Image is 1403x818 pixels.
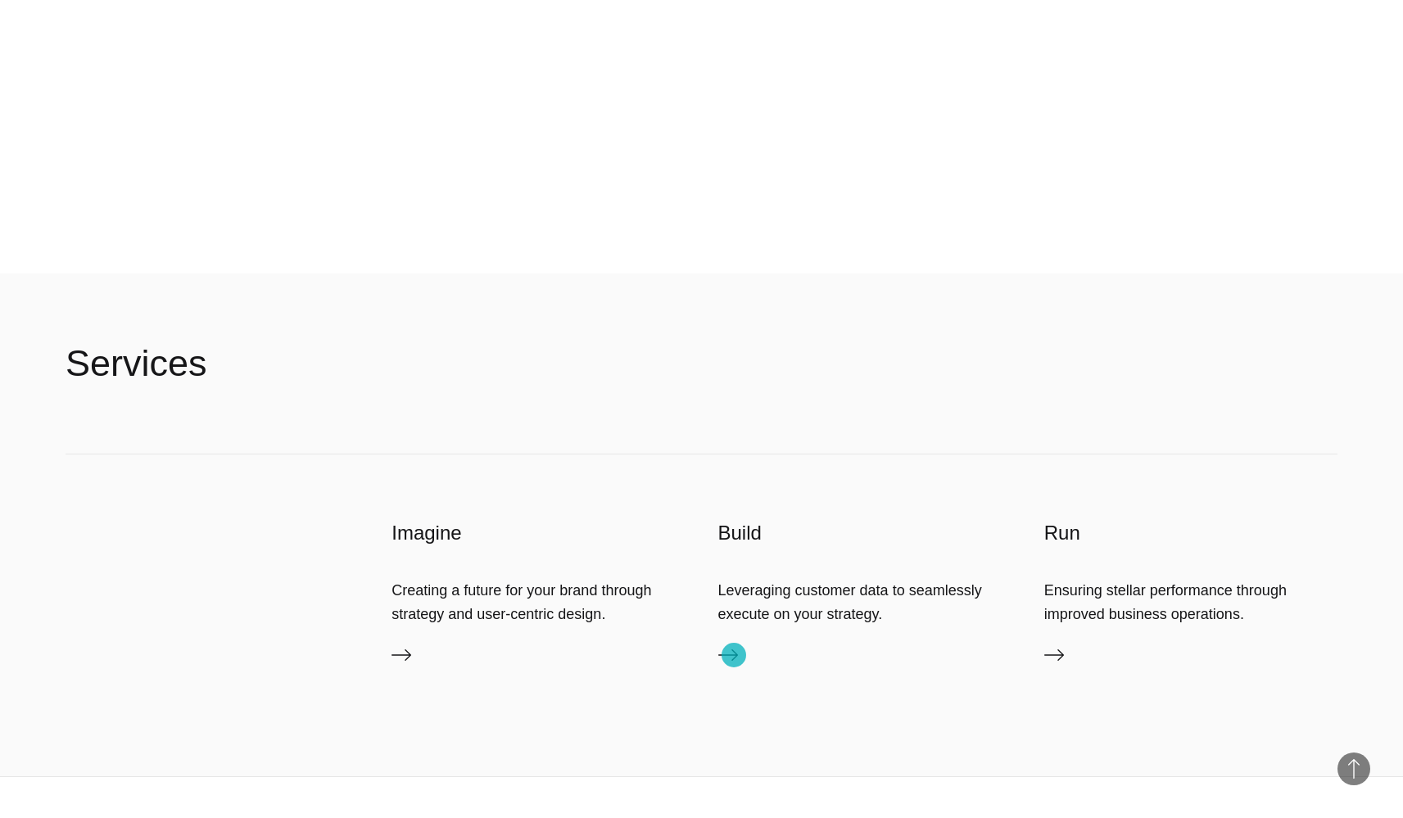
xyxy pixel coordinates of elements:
div: Creating a future for your brand through strategy and user-centric design. [391,579,685,625]
div: Ensuring stellar performance through improved business operations. [1044,579,1337,625]
h2: Services [66,339,207,388]
p: See how BORN designed an experience that transcends the conventions of website design. [66,162,475,208]
h2: A Reimagined Experience for a Leader in Concierge Medicine [66,50,758,149]
button: Back to Top [1337,752,1370,785]
div: Leveraging customer data to seamlessly execute on your strategy. [718,579,1012,625]
h3: Build [718,520,1012,546]
h3: Run [1044,520,1337,546]
h3: Imagine [391,520,685,546]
